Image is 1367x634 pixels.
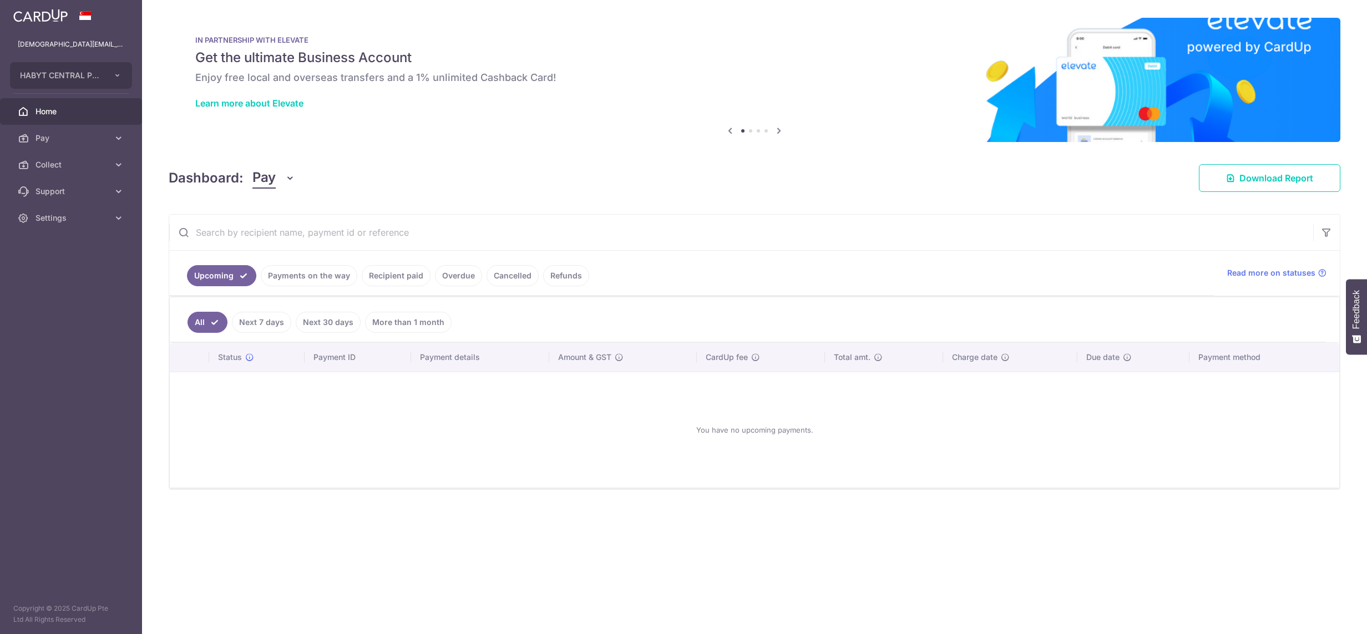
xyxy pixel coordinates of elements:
[1227,267,1327,278] a: Read more on statuses
[169,215,1313,250] input: Search by recipient name, payment id or reference
[1351,290,1361,329] span: Feedback
[36,212,109,224] span: Settings
[1227,267,1315,278] span: Read more on statuses
[252,168,295,189] button: Pay
[435,265,482,286] a: Overdue
[365,312,452,333] a: More than 1 month
[218,352,242,363] span: Status
[195,49,1314,67] h5: Get the ultimate Business Account
[36,133,109,144] span: Pay
[169,168,244,188] h4: Dashboard:
[1296,601,1356,628] iframe: Opens a widget where you can find more information
[1086,352,1120,363] span: Due date
[36,106,109,117] span: Home
[232,312,291,333] a: Next 7 days
[952,352,998,363] span: Charge date
[36,186,109,197] span: Support
[261,265,357,286] a: Payments on the way
[13,9,68,22] img: CardUp
[543,265,589,286] a: Refunds
[20,70,102,81] span: HABYT CENTRAL PTE. LTD.
[834,352,870,363] span: Total amt.
[1199,164,1340,192] a: Download Report
[195,71,1314,84] h6: Enjoy free local and overseas transfers and a 1% unlimited Cashback Card!
[362,265,431,286] a: Recipient paid
[1346,279,1367,354] button: Feedback - Show survey
[183,381,1326,479] div: You have no upcoming payments.
[10,62,132,89] button: HABYT CENTRAL PTE. LTD.
[195,35,1314,44] p: IN PARTNERSHIP WITH ELEVATE
[18,39,124,50] p: [DEMOGRAPHIC_DATA][EMAIL_ADDRESS][DOMAIN_NAME]
[1239,171,1313,185] span: Download Report
[187,265,256,286] a: Upcoming
[296,312,361,333] a: Next 30 days
[487,265,539,286] a: Cancelled
[195,98,303,109] a: Learn more about Elevate
[305,343,411,372] th: Payment ID
[169,18,1340,142] img: Renovation banner
[411,343,549,372] th: Payment details
[188,312,227,333] a: All
[706,352,748,363] span: CardUp fee
[36,159,109,170] span: Collect
[252,168,276,189] span: Pay
[558,352,611,363] span: Amount & GST
[1189,343,1339,372] th: Payment method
